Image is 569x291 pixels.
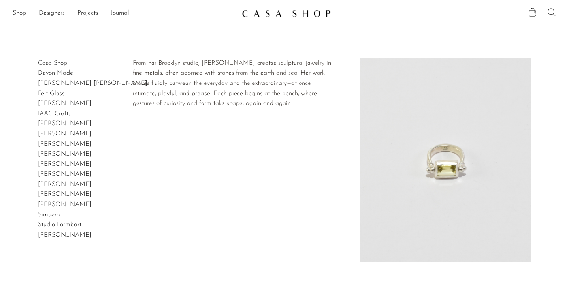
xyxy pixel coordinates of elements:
[39,8,65,19] a: Designers
[13,7,236,20] ul: NEW HEADER MENU
[38,191,92,197] a: [PERSON_NAME]
[133,58,332,109] div: From her Brooklyn studio, [PERSON_NAME] creates sculptural jewelry in fine metals, often adorned ...
[38,151,92,157] a: [PERSON_NAME]
[38,80,147,86] a: [PERSON_NAME] [PERSON_NAME]
[38,100,92,107] a: [PERSON_NAME]
[38,141,92,147] a: [PERSON_NAME]
[38,90,64,97] a: Felt Glass
[38,120,92,127] a: [PERSON_NAME]
[38,161,92,167] a: [PERSON_NAME]
[38,131,92,137] a: [PERSON_NAME]
[38,181,92,188] a: [PERSON_NAME]
[38,111,71,117] a: IAAC Crafts
[13,7,236,20] nav: Desktop navigation
[38,70,73,76] a: Devon Made
[38,171,92,177] a: [PERSON_NAME]
[38,222,81,228] a: Studio Formbart
[360,58,531,262] img: Lizzie Ames
[111,8,129,19] a: Journal
[38,232,92,238] a: [PERSON_NAME]
[38,212,60,218] a: Simuero
[77,8,98,19] a: Projects
[13,8,26,19] a: Shop
[38,201,92,208] a: [PERSON_NAME]
[38,60,67,66] a: Casa Shop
